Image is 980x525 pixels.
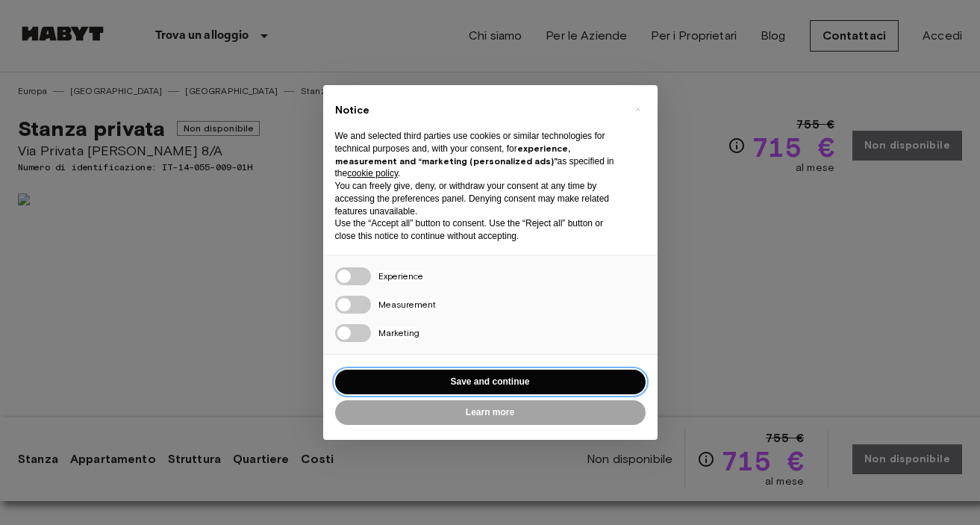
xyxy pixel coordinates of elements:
[378,299,436,310] span: Measurement
[347,168,398,178] a: cookie policy
[335,400,646,425] button: Learn more
[335,217,622,243] p: Use the “Accept all” button to consent. Use the “Reject all” button or close this notice to conti...
[335,370,646,394] button: Save and continue
[635,100,640,118] span: ×
[335,180,622,217] p: You can freely give, deny, or withdraw your consent at any time by accessing the preferences pane...
[626,97,650,121] button: Close this notice
[335,143,570,167] strong: experience, measurement and “marketing (personalized ads)”
[378,270,423,282] span: Experience
[335,130,622,180] p: We and selected third parties use cookies or similar technologies for technical purposes and, wit...
[378,327,419,338] span: Marketing
[335,103,622,118] h2: Notice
